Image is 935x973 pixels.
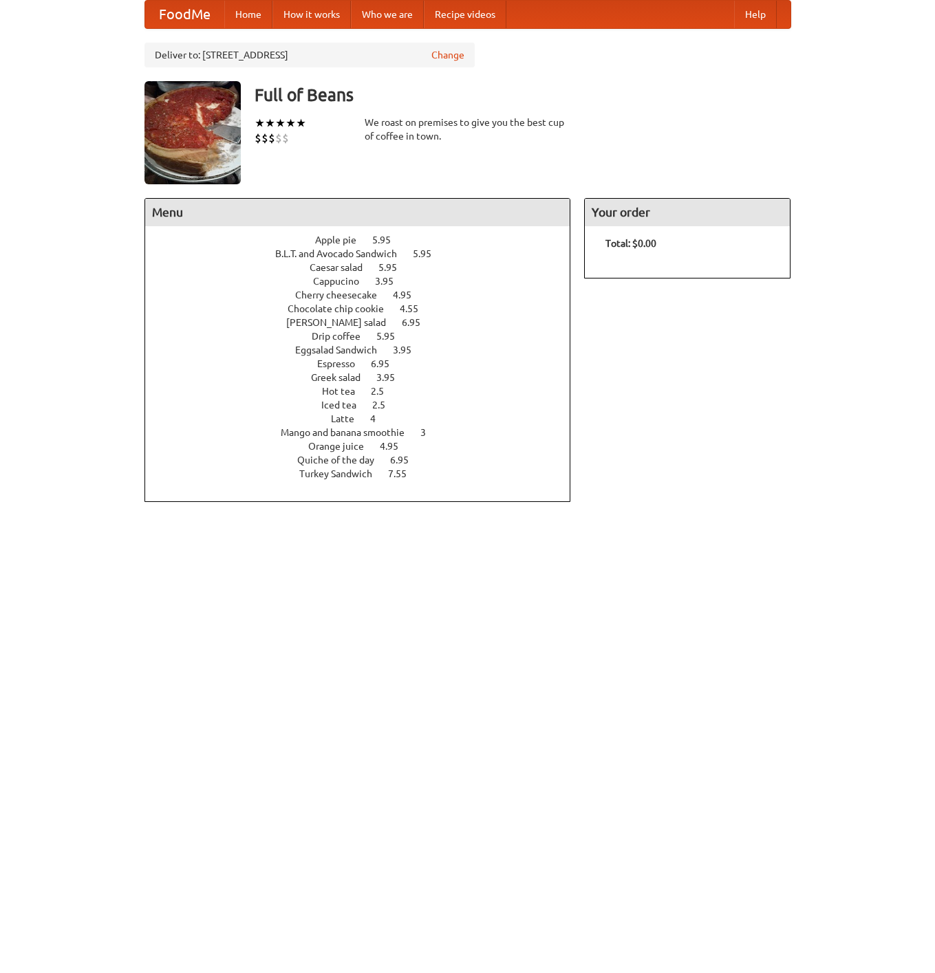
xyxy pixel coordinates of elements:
a: Recipe videos [424,1,506,28]
a: Orange juice 4.95 [308,441,424,452]
li: $ [261,131,268,146]
a: Iced tea 2.5 [321,400,411,411]
span: 2.5 [372,400,399,411]
h4: Your order [585,199,790,226]
span: Latte [331,413,368,424]
a: How it works [272,1,351,28]
span: 3.95 [376,372,409,383]
span: [PERSON_NAME] salad [286,317,400,328]
a: Who we are [351,1,424,28]
span: 4 [370,413,389,424]
a: Eggsalad Sandwich 3.95 [295,345,437,356]
a: Apple pie 5.95 [315,234,416,245]
a: Latte 4 [331,413,401,424]
a: B.L.T. and Avocado Sandwich 5.95 [275,248,457,259]
span: Mango and banana smoothie [281,427,418,438]
li: ★ [286,116,296,131]
li: $ [255,131,261,146]
span: Orange juice [308,441,378,452]
span: Drip coffee [312,331,374,342]
span: 3 [420,427,440,438]
span: Apple pie [315,234,370,245]
span: Espresso [317,358,369,369]
span: Iced tea [321,400,370,411]
a: Caesar salad 5.95 [310,262,422,273]
a: Change [431,48,464,62]
a: Cappucino 3.95 [313,276,419,287]
span: Turkey Sandwich [299,468,386,479]
span: B.L.T. and Avocado Sandwich [275,248,411,259]
li: ★ [275,116,286,131]
h3: Full of Beans [255,81,791,109]
a: Turkey Sandwich 7.55 [299,468,432,479]
li: $ [268,131,275,146]
span: Greek salad [311,372,374,383]
li: ★ [265,116,275,131]
span: 5.95 [413,248,445,259]
span: 6.95 [371,358,403,369]
h4: Menu [145,199,570,226]
img: angular.jpg [144,81,241,184]
span: 7.55 [388,468,420,479]
span: 6.95 [402,317,434,328]
span: Eggsalad Sandwich [295,345,391,356]
a: Quiche of the day 6.95 [297,455,434,466]
a: Mango and banana smoothie 3 [281,427,451,438]
span: 4.95 [393,289,425,300]
span: 6.95 [390,455,422,466]
span: 3.95 [375,276,407,287]
li: ★ [296,116,306,131]
span: Hot tea [322,386,369,397]
a: Cherry cheesecake 4.95 [295,289,437,300]
span: 5.95 [376,331,409,342]
a: [PERSON_NAME] salad 6.95 [286,317,446,328]
a: Espresso 6.95 [317,358,415,369]
div: Deliver to: [STREET_ADDRESS] [144,43,475,67]
a: Greek salad 3.95 [311,372,420,383]
div: We roast on premises to give you the best cup of coffee in town. [365,116,571,143]
a: Help [734,1,777,28]
span: 4.55 [400,303,432,314]
span: Cherry cheesecake [295,289,391,300]
a: FoodMe [145,1,224,28]
span: 4.95 [380,441,412,452]
span: Cappucino [313,276,373,287]
span: 5.95 [378,262,411,273]
b: Total: $0.00 [605,238,656,249]
span: Chocolate chip cookie [288,303,398,314]
span: 2.5 [371,386,398,397]
a: Drip coffee 5.95 [312,331,420,342]
a: Home [224,1,272,28]
span: 3.95 [393,345,425,356]
li: ★ [255,116,265,131]
span: Quiche of the day [297,455,388,466]
span: Caesar salad [310,262,376,273]
span: 5.95 [372,234,405,245]
li: $ [282,131,289,146]
a: Hot tea 2.5 [322,386,409,397]
a: Chocolate chip cookie 4.55 [288,303,444,314]
li: $ [275,131,282,146]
